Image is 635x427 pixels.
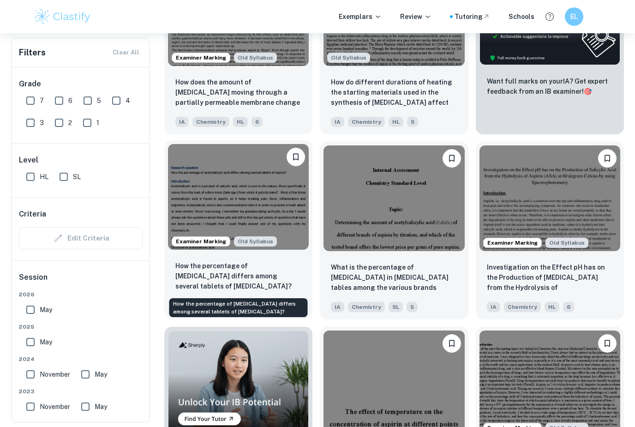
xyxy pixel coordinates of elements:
[323,145,464,251] img: Chemistry IA example thumbnail: What is the percentage of acetylsalicyli
[95,402,107,412] span: May
[545,238,588,248] div: Starting from the May 2025 session, the Chemistry IA requirements have changed. It's OK to refer ...
[545,302,559,312] span: HL
[327,53,370,63] div: Starting from the May 2025 session, the Chemistry IA requirements have changed. It's OK to refer ...
[563,302,574,312] span: 6
[479,145,620,251] img: Chemistry IA example thumbnail: Investigation on the Effect pH has on th
[40,96,44,106] span: 7
[487,262,613,294] p: Investigation on the Effect pH has on the Production of Salicylic Acid from the Hydrolysis of Asp...
[126,96,130,106] span: 4
[95,369,107,379] span: May
[19,323,143,331] span: 2025
[348,117,385,127] span: Chemistry
[172,54,230,62] span: Examiner Marking
[389,302,403,312] span: SL
[348,302,385,312] span: Chemistry
[484,239,541,247] span: Examiner Marking
[407,302,418,312] span: 5
[234,236,277,247] span: Old Syllabus
[504,302,541,312] span: Chemistry
[487,302,500,312] span: IA
[331,77,457,108] p: How do different durations of heating the starting materials used in the synthesis of aspirin aff...
[175,77,301,108] p: How does the amount of aspirin moving through a partially permeable membrane change with time?
[339,12,382,22] p: Exemplars
[542,9,557,24] button: Help and Feedback
[40,369,70,379] span: November
[40,118,44,128] span: 3
[40,172,48,182] span: HL
[252,117,263,127] span: 6
[19,387,143,396] span: 2023
[598,149,617,168] button: Bookmark
[331,262,457,294] p: What is the percentage of acetylsalicylic acid in aspirin tables among the various brands (Bayer,...
[389,117,403,127] span: HL
[19,355,143,363] span: 2024
[164,142,312,319] a: Examiner MarkingStarting from the May 2025 session, the Chemistry IA requirements have changed. I...
[175,117,189,127] span: IA
[19,155,143,166] h6: Level
[331,302,344,312] span: IA
[192,117,229,127] span: Chemistry
[400,12,431,22] p: Review
[476,142,624,319] a: Examiner MarkingStarting from the May 2025 session, the Chemistry IA requirements have changed. I...
[172,237,230,246] span: Examiner Marking
[40,402,70,412] span: November
[19,227,143,249] div: Criteria filters are unavailable when searching by topic
[407,117,418,127] span: 5
[68,118,72,128] span: 2
[19,272,143,290] h6: Session
[168,144,309,250] img: Chemistry IA example thumbnail: How the percentage of acetylsalicylic ac
[19,46,46,59] h6: Filters
[233,117,248,127] span: HL
[234,53,277,63] div: Starting from the May 2025 session, the Chemistry IA requirements have changed. It's OK to refer ...
[97,96,101,106] span: 5
[565,7,583,26] button: EL
[40,305,52,315] span: May
[175,261,301,291] p: How the percentage of acetylsalicylic acid differs among several tablets of aspirin?
[327,53,370,63] span: Old Syllabus
[96,118,99,128] span: 1
[443,334,461,353] button: Bookmark
[443,149,461,168] button: Bookmark
[169,298,308,317] div: How the percentage of [MEDICAL_DATA] differs among several tablets of [MEDICAL_DATA]?
[19,209,46,220] h6: Criteria
[331,117,344,127] span: IA
[545,238,588,248] span: Old Syllabus
[287,148,305,166] button: Bookmark
[584,88,592,95] span: 🎯
[234,53,277,63] span: Old Syllabus
[509,12,534,22] a: Schools
[40,337,52,347] span: May
[68,96,72,106] span: 6
[33,7,92,26] img: Clastify logo
[487,76,613,96] p: Want full marks on your IA ? Get expert feedback from an IB examiner!
[320,142,468,319] a: BookmarkWhat is the percentage of acetylsalicylic acid in aspirin tables among the various brands...
[598,334,617,353] button: Bookmark
[234,236,277,247] div: Starting from the May 2025 session, the Chemistry IA requirements have changed. It's OK to refer ...
[19,290,143,299] span: 2026
[73,172,81,182] span: SL
[455,12,490,22] a: Tutoring
[19,78,143,90] h6: Grade
[569,12,580,22] h6: EL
